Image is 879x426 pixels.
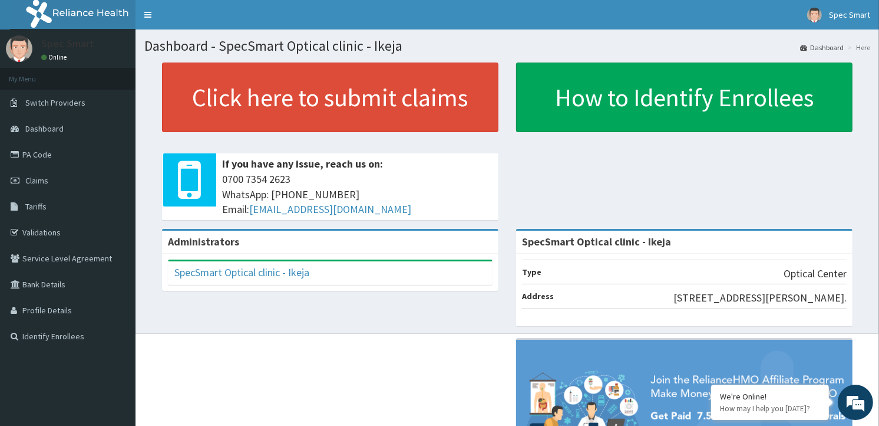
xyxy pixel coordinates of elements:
b: If you have any issue, reach us on: [222,157,383,171]
img: User Image [6,35,32,62]
li: Here [845,42,870,53]
span: Spec Smart [829,9,870,20]
a: Click here to submit claims [162,63,498,132]
span: Claims [25,175,48,186]
a: Dashboard [800,42,844,53]
p: [STREET_ADDRESS][PERSON_NAME]. [673,290,847,306]
span: Dashboard [25,123,64,134]
div: We're Online! [720,391,820,402]
p: How may I help you today? [720,404,820,414]
span: 0700 7354 2623 WhatsApp: [PHONE_NUMBER] Email: [222,172,493,217]
div: Chat with us now [61,66,198,81]
b: Administrators [168,235,239,248]
div: Minimize live chat window [193,6,222,34]
b: Address [522,291,554,302]
span: Tariffs [25,201,47,212]
img: User Image [807,8,822,22]
a: How to Identify Enrollees [516,63,852,132]
p: Optical Center [784,266,847,281]
h1: Dashboard - SpecSmart Optical clinic - Ikeja [144,38,870,54]
a: SpecSmart Optical clinic - Ikeja [174,266,309,279]
b: Type [522,267,541,277]
span: We're online! [68,134,163,253]
strong: SpecSmart Optical clinic - Ikeja [522,235,671,248]
span: Switch Providers [25,97,85,108]
p: Spec Smart [41,38,94,49]
a: [EMAIL_ADDRESS][DOMAIN_NAME] [249,202,411,216]
a: Online [41,53,70,61]
textarea: Type your message and hit 'Enter' [6,293,224,335]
